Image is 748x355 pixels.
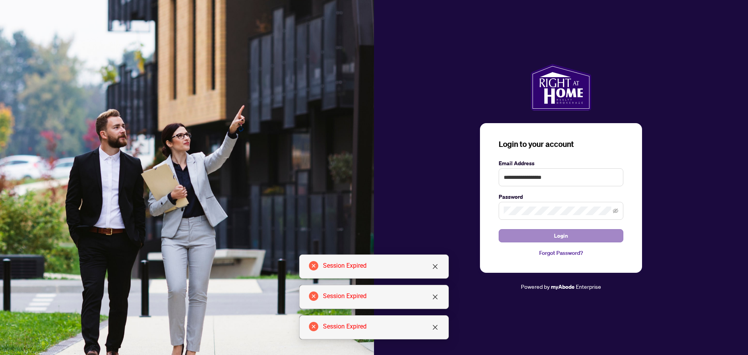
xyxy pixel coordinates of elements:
a: myAbode [551,283,575,291]
div: Session Expired [323,291,439,301]
div: Session Expired [323,261,439,270]
span: Enterprise [576,283,601,290]
span: close [432,263,438,270]
span: close [432,294,438,300]
h3: Login to your account [499,139,623,150]
button: Login [499,229,623,242]
span: close-circle [309,291,318,301]
div: Session Expired [323,322,439,331]
a: Close [431,323,439,332]
span: eye-invisible [613,208,618,214]
span: close-circle [309,322,318,331]
a: Close [431,293,439,301]
span: close-circle [309,261,318,270]
span: Login [554,230,568,242]
label: Password [499,193,623,201]
label: Email Address [499,159,623,168]
span: close [432,324,438,330]
a: Forgot Password? [499,249,623,257]
span: Powered by [521,283,550,290]
img: ma-logo [531,64,591,111]
a: Close [431,262,439,271]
